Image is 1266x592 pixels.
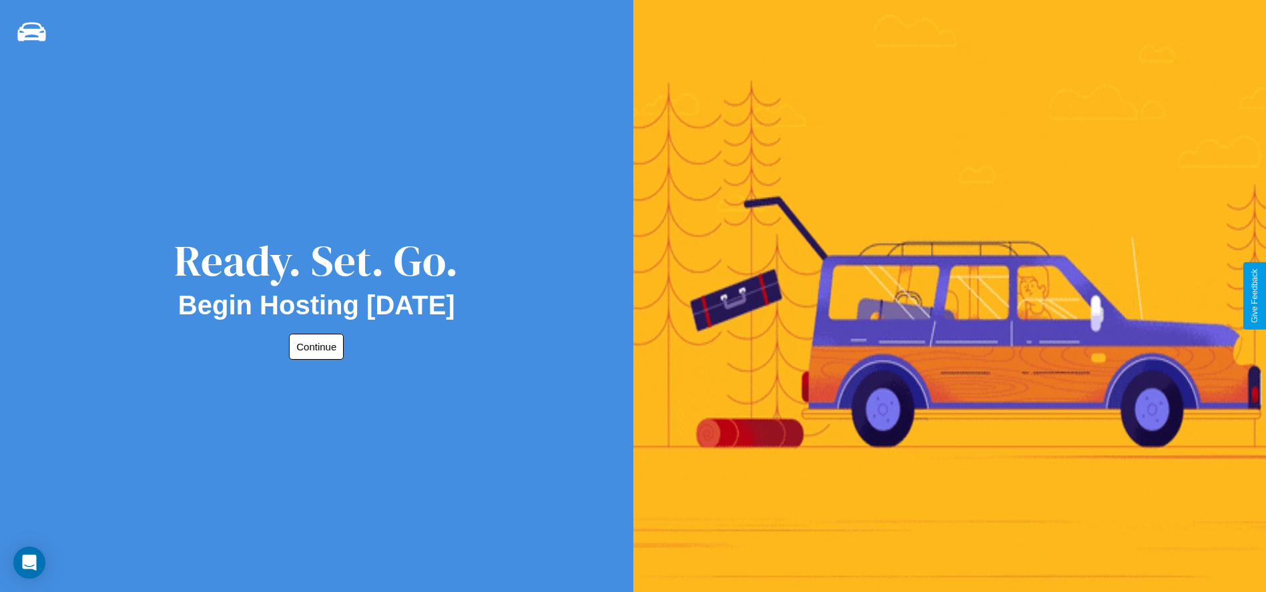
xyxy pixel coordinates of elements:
[289,334,344,360] button: Continue
[178,290,455,320] h2: Begin Hosting [DATE]
[1250,269,1259,323] div: Give Feedback
[13,547,45,579] div: Open Intercom Messenger
[174,231,458,290] div: Ready. Set. Go.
